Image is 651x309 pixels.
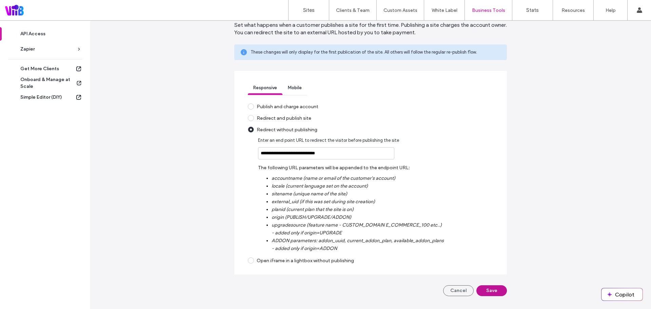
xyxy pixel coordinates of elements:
label: upgradesource (feature name - CUSTOM_DOMAIN E_COMMERCE_100 etc..) [272,221,520,229]
label: Business Tools [472,7,505,13]
label: Sites [303,7,315,13]
label: White Label [432,7,457,13]
label: Resources [561,7,585,13]
span: These changes will only display for the first publication of the site. All others will follow the... [251,49,501,56]
label: - added only if origin=ADDON [272,245,520,252]
div: Redirect without publishing [248,124,520,135]
span: Set what happens when a customer publishes a site for the first time. Publishing a site charges t... [234,22,507,28]
button: Cancel [443,285,474,296]
span: Помощь [14,5,40,11]
label: Stats [526,7,539,13]
div: Open iFrame in a lightbox without publishing [248,255,520,266]
span: Responsive [253,85,277,90]
label: external_uid (if this was set during site creation) [272,198,520,206]
label: - added only if origin=UPGRADE [272,229,520,237]
label: Custom Assets [383,7,417,13]
label: accountname (name or email of the customer's account) [272,174,520,182]
span: You can redirect the site to an external URL hosted by you to take payment. [234,29,507,36]
label: ADDON parameters: addon_uuid, current_addon_plan, available_addon_plans [272,237,520,245]
div: Onboard & Manage at Scale [20,76,76,90]
span: Mobile [288,85,302,90]
div: API Access [20,31,76,37]
div: Get More Clients [20,65,75,72]
label: locale (current language set on the account) [272,182,520,190]
div: Zapier [20,46,76,53]
div: Redirect and publish site [248,113,520,123]
div: Simple Editor (DIY) [20,94,75,101]
button: Copilot [601,288,643,301]
label: Clients & Team [336,7,370,13]
div: Publish and charge account [248,101,520,112]
label: origin (PUBLISH/UPGRADE/ADDON) [272,213,520,221]
button: Save [476,285,507,296]
label: sitename (unique name of the site) [272,190,520,198]
span: Enter an end point URL to redirect the visitor before publishing the site [258,135,520,147]
label: planid (current plan that the site is on) [272,206,520,213]
label: The following URL parameters will be appended to the endpoint URL: [258,161,520,174]
label: Help [606,7,616,13]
